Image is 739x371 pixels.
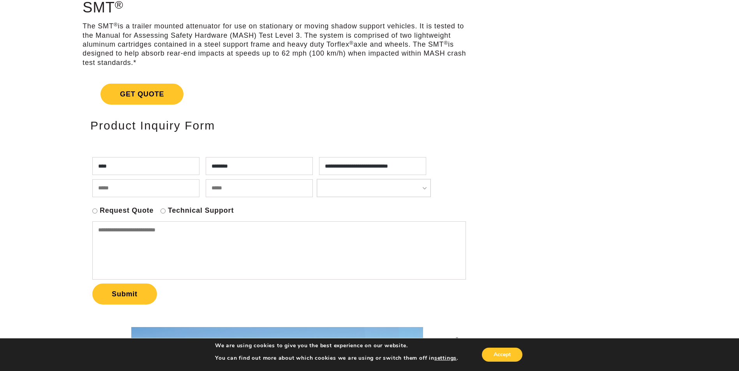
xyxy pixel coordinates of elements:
label: Technical Support [168,206,234,215]
button: settings [434,355,457,362]
a: Get Quote [83,74,472,114]
sup: ® [114,22,118,28]
h2: Product Inquiry Form [90,119,464,132]
span: Get Quote [101,84,183,105]
button: Accept [482,348,522,362]
p: The SMT is a trailer mounted attenuator for use on stationary or moving shadow support vehicles. ... [83,22,472,67]
p: We are using cookies to give you the best experience on our website. [215,342,458,349]
sup: ® [444,40,448,46]
button: Submit [92,283,157,304]
sup: ® [349,40,354,46]
p: You can find out more about which cookies we are using or switch them off in . [215,355,458,362]
label: Request Quote [100,206,153,215]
